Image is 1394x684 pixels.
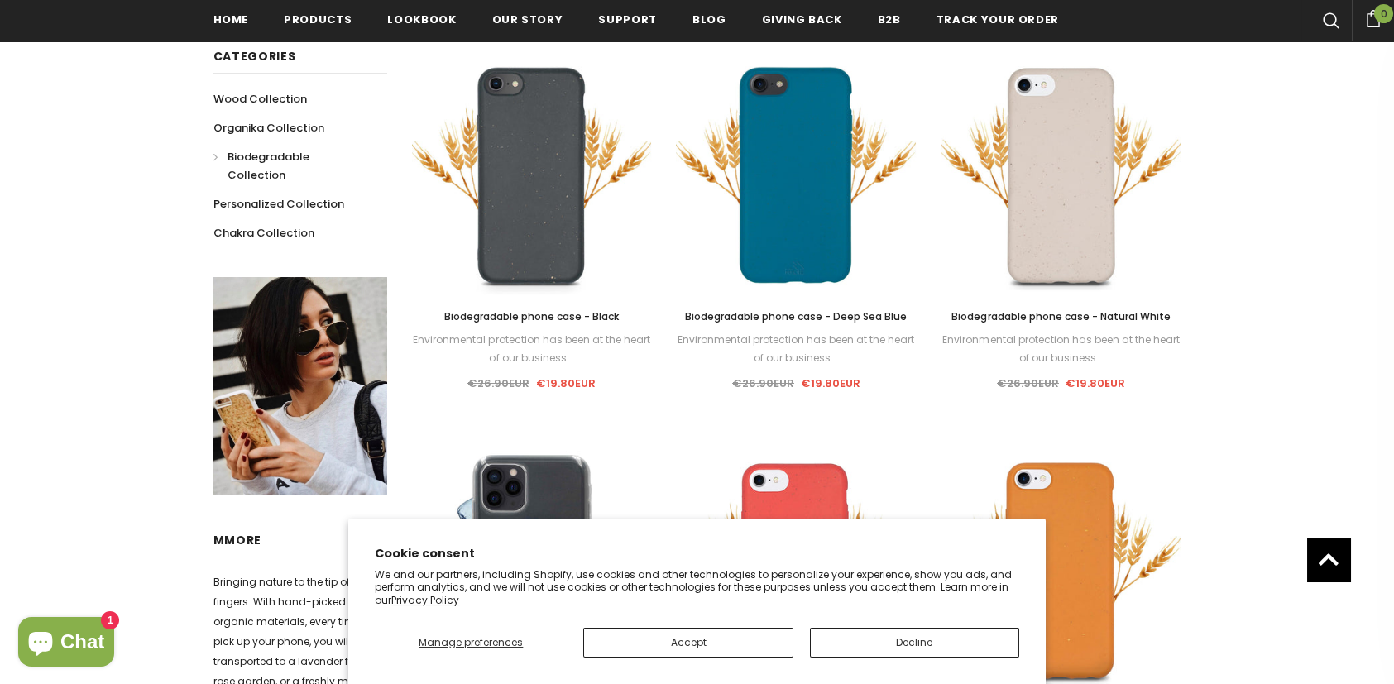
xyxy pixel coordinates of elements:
span: €19.80EUR [801,375,860,391]
span: Biodegradable Collection [228,149,309,183]
span: Track your order [937,12,1059,27]
span: Home [213,12,249,27]
span: Lookbook [387,12,456,27]
span: Biodegradable phone case - Black [444,309,619,323]
button: Accept [583,628,793,658]
span: 0 [1374,4,1393,23]
span: Products [284,12,352,27]
span: Giving back [762,12,842,27]
p: We and our partners, including Shopify, use cookies and other technologies to personalize your ex... [375,568,1019,607]
span: Manage preferences [419,635,523,649]
span: Chakra Collection [213,225,314,241]
a: Privacy Policy [391,593,459,607]
span: Categories [213,48,296,65]
a: Biodegradable phone case - Black [412,308,652,326]
span: support [598,12,657,27]
span: €19.80EUR [1066,375,1125,391]
span: €26.90EUR [732,375,794,391]
button: Decline [810,628,1019,658]
span: Our Story [492,12,563,27]
div: Environmental protection has been at the heart of our business... [941,331,1181,367]
span: Organika Collection [213,120,324,136]
a: Organika Collection [213,113,324,142]
a: Biodegradable phone case - Natural White [941,308,1181,326]
a: Wood Collection [213,84,307,113]
div: Environmental protection has been at the heart of our business... [676,331,916,367]
span: Biodegradable phone case - Natural White [951,309,1170,323]
a: Personalized Collection [213,189,344,218]
button: Manage preferences [375,628,567,658]
a: Biodegradable phone case - Deep Sea Blue [676,308,916,326]
span: €26.90EUR [997,375,1059,391]
span: Personalized Collection [213,196,344,212]
span: Blog [692,12,726,27]
span: MMORE [213,532,262,548]
span: Wood Collection [213,91,307,107]
h2: Cookie consent [375,545,1019,562]
span: €26.90EUR [467,375,529,391]
a: 0 [1352,7,1394,27]
a: Biodegradable Collection [213,142,369,189]
div: Environmental protection has been at the heart of our business... [412,331,652,367]
inbox-online-store-chat: Shopify online store chat [13,617,119,671]
a: Chakra Collection [213,218,314,247]
span: Biodegradable phone case - Deep Sea Blue [685,309,907,323]
span: €19.80EUR [536,375,596,391]
span: B2B [878,12,901,27]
